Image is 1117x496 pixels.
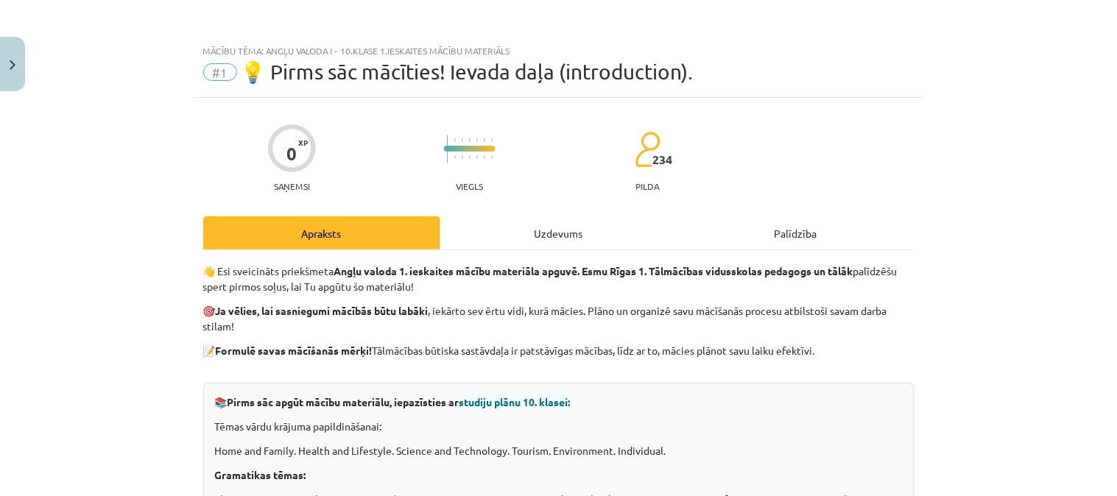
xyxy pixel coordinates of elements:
span: studiju plānu 10. klasei: [459,395,571,408]
strong: Formulē savas mācīšanās mērķi! [216,344,373,357]
span: 234 [653,153,673,166]
img: icon-short-line-57e1e144782c952c97e751825c79c345078a6d821885a25fce030b3d8c18986b.svg [484,138,485,142]
img: students-c634bb4e5e11cddfef0936a35e636f08e4e9abd3cc4e673bd6f9a4125e45ecb1.svg [635,131,660,168]
strong: Ja vēlies, lai sasniegumi mācībās būtu labāki [216,304,429,317]
img: icon-close-lesson-0947bae3869378f0d4975bcd49f059093ad1ed9edebbc8119c70593378902aed.svg [10,60,15,70]
span: #1 [203,63,237,81]
img: icon-long-line-d9ea69661e0d244f92f715978eff75569469978d946b2353a9bb055b3ed8787d.svg [447,135,448,163]
div: Apraksts [203,216,440,249]
p: 📚 [215,394,903,410]
div: Palīdzība [677,216,915,249]
span: XP [298,138,308,146]
img: icon-short-line-57e1e144782c952c97e751825c79c345078a6d821885a25fce030b3d8c18986b.svg [462,138,463,142]
img: icon-short-line-57e1e144782c952c97e751825c79c345078a6d821885a25fce030b3d8c18986b.svg [484,155,485,159]
p: 🎯 , iekārto sev ērtu vidi, kurā mācies. Plāno un organizē savu mācīšanās procesu atbilstoši savam... [203,303,915,334]
p: Tēmas vārdu krājuma papildināšanai: [215,419,903,434]
p: 👋 Esi sveicināts priekšmeta palīdzēšu spert pirmos soļus, lai Tu apgūtu šo materiālu! [203,263,915,294]
img: icon-short-line-57e1e144782c952c97e751825c79c345078a6d821885a25fce030b3d8c18986b.svg [454,155,456,159]
img: icon-short-line-57e1e144782c952c97e751825c79c345078a6d821885a25fce030b3d8c18986b.svg [454,138,456,142]
strong: Gramatikas tēmas: [215,468,306,481]
img: icon-short-line-57e1e144782c952c97e751825c79c345078a6d821885a25fce030b3d8c18986b.svg [476,155,478,159]
p: Saņemsi [268,181,316,191]
span: 💡 Pirms sāc mācīties! Ievada daļa (introduction). [241,60,694,84]
img: icon-short-line-57e1e144782c952c97e751825c79c345078a6d821885a25fce030b3d8c18986b.svg [469,138,471,142]
img: icon-short-line-57e1e144782c952c97e751825c79c345078a6d821885a25fce030b3d8c18986b.svg [476,138,478,142]
p: Home and Family. Health and Lifestyle. Science and Technology. Tourism. Environment. Individual. [215,443,903,458]
strong: Pirms sāc apgūt mācību materiālu, iepazīsties ar [228,395,571,408]
div: 0 [286,144,297,164]
p: Viegls [456,181,483,191]
img: icon-short-line-57e1e144782c952c97e751825c79c345078a6d821885a25fce030b3d8c18986b.svg [491,155,493,159]
div: Uzdevums [440,216,677,249]
img: icon-short-line-57e1e144782c952c97e751825c79c345078a6d821885a25fce030b3d8c18986b.svg [462,155,463,159]
img: icon-short-line-57e1e144782c952c97e751825c79c345078a6d821885a25fce030b3d8c18986b.svg [469,155,471,159]
strong: Angļu valoda 1. ieskaites mācību materiāla apguvē. Esmu Rīgas 1. Tālmācības vidusskolas pedagogs ... [334,264,853,277]
div: Mācību tēma: Angļu valoda i - 10.klase 1.ieskaites mācību materiāls [203,46,915,56]
p: 📝 Tālmācības būtiska sastāvdaļa ir patstāvīgas mācības, līdz ar to, mācies plānot savu laiku efek... [203,343,915,374]
img: icon-short-line-57e1e144782c952c97e751825c79c345078a6d821885a25fce030b3d8c18986b.svg [491,138,493,142]
p: pilda [635,181,659,191]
